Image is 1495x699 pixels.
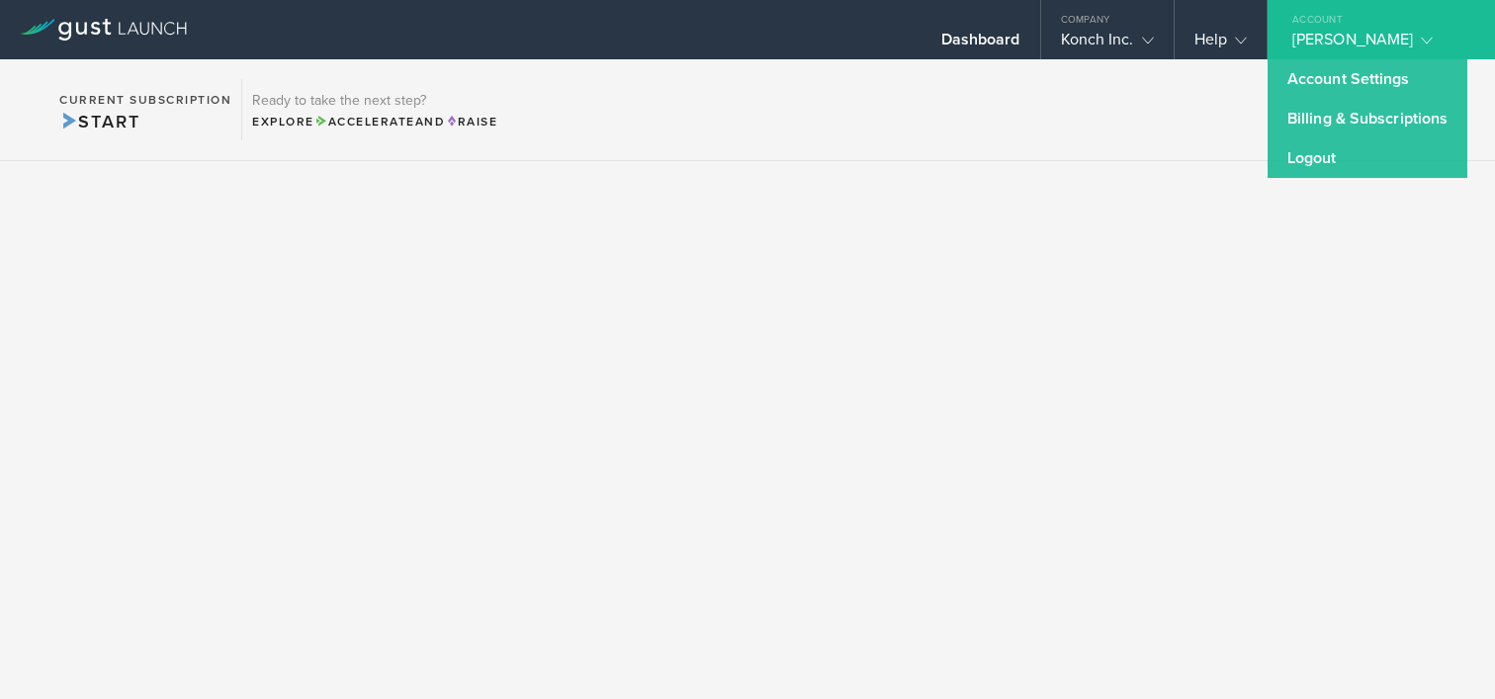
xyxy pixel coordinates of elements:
[241,79,507,140] div: Ready to take the next step?ExploreAccelerateandRaise
[59,94,231,106] h2: Current Subscription
[1396,604,1495,699] iframe: Chat Widget
[1292,30,1460,59] div: [PERSON_NAME]
[252,94,497,108] h3: Ready to take the next step?
[252,113,497,131] div: Explore
[445,115,497,129] span: Raise
[1061,30,1154,59] div: Konch Inc.
[59,111,139,132] span: Start
[314,115,415,129] span: Accelerate
[314,115,446,129] span: and
[1194,30,1247,59] div: Help
[941,30,1020,59] div: Dashboard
